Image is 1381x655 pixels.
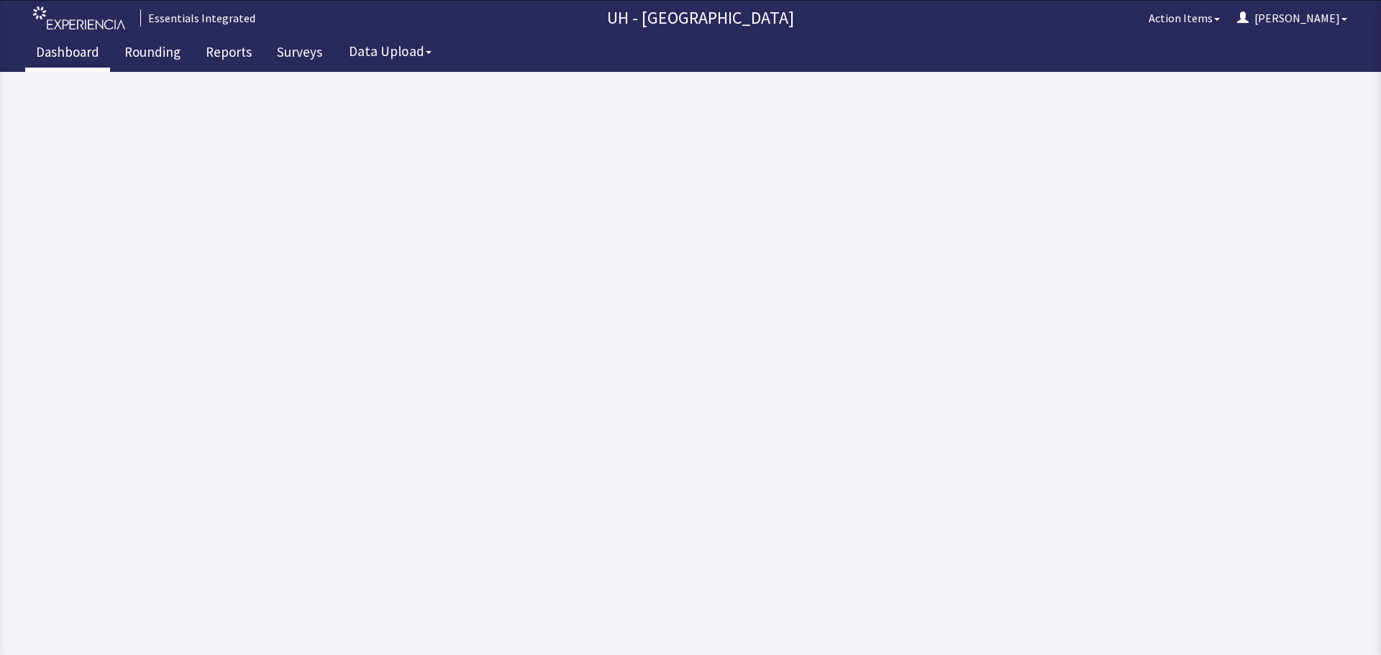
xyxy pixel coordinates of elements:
[33,6,125,30] img: experiencia_logo.png
[340,38,440,65] button: Data Upload
[25,36,110,72] a: Dashboard
[195,36,263,72] a: Reports
[1229,4,1356,32] button: [PERSON_NAME]
[140,9,255,27] div: Essentials Integrated
[114,36,191,72] a: Rounding
[261,6,1140,29] p: UH - [GEOGRAPHIC_DATA]
[266,36,333,72] a: Surveys
[1140,4,1229,32] button: Action Items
